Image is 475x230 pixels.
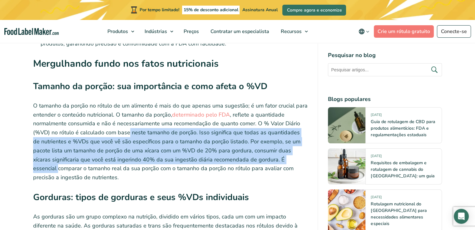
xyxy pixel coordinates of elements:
[328,51,375,59] font: Pesquisar no blog
[281,28,302,35] font: Recursos
[242,7,277,13] font: Assinatura Anual
[378,28,430,35] font: Crie um rótulo gratuito
[437,25,471,38] a: Conecte-se
[184,7,238,13] font: 15% de desconto adicional
[328,63,442,76] input: Pesquisar artigos...
[371,160,434,179] a: Requisitos de embalagem e rotulagem de cannabis do [GEOGRAPHIC_DATA]: um guia
[33,102,308,118] font: O tamanho da porção no rótulo de um alimento é mais do que apenas uma sugestão; é um fator crucia...
[178,20,203,43] a: Preços
[205,20,274,43] a: Contratar um especialista
[33,80,267,92] font: Tamanho da porção: sua importância e como afeta o %VD
[454,209,469,224] div: Open Intercom Messenger
[33,57,219,70] font: Mergulhando fundo nos fatos nutricionais
[184,28,199,35] font: Preços
[371,154,381,158] font: [DATE]
[371,195,381,199] font: [DATE]
[107,28,128,35] font: Produtos
[282,5,346,16] a: Compre agora e economize
[145,28,167,35] font: Indústrias
[287,7,342,13] font: Compre agora e economize
[371,201,427,227] a: Rotulagem nutricional do [GEOGRAPHIC_DATA] para necessidades alimentares especiais
[210,28,269,35] font: Contratar um especialista
[172,111,230,118] a: determinado pelo FDA
[102,20,137,43] a: Produtos
[139,20,176,43] a: Indústrias
[374,25,434,38] a: Crie um rótulo gratuito
[328,95,371,103] font: Blogs populares
[441,28,467,35] font: Conecte-se
[140,7,179,13] font: Por tempo limitado!
[41,31,306,47] font: para cálculos automáticos de %VD em rótulos de produtos, garantindo precisão e conformidade com a...
[33,191,249,203] font: Gorduras: tipos de gorduras e seus %VDs individuais
[275,20,311,43] a: Recursos
[371,113,381,117] font: [DATE]
[371,119,435,138] a: Guia de rotulagem de CBD para produtos alimentícios: FDA e regulamentações estaduais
